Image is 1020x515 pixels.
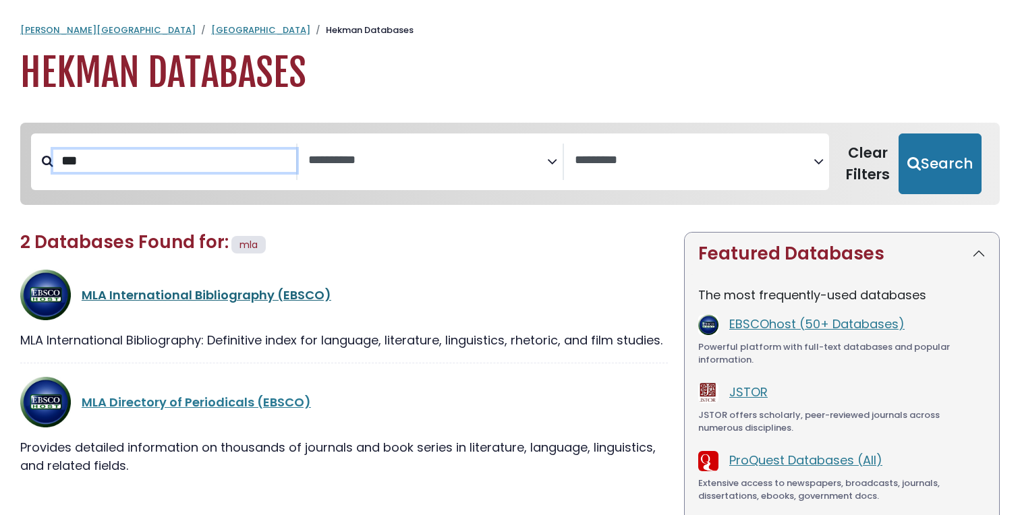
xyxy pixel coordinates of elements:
[698,340,986,367] div: Powerful platform with full-text databases and popular information.
[53,150,296,172] input: Search database by title or keyword
[729,452,882,468] a: ProQuest Databases (All)
[308,154,547,168] textarea: Search
[20,123,1000,205] nav: Search filters
[211,24,310,36] a: [GEOGRAPHIC_DATA]
[575,154,814,168] textarea: Search
[239,238,258,251] span: mla
[82,394,311,411] a: MLA Directory of Periodicals (EBSCO)
[20,24,196,36] a: [PERSON_NAME][GEOGRAPHIC_DATA]
[20,331,668,349] div: MLA International Bibliography: Definitive index for language, literature, linguistics, rhetoric,...
[310,24,414,37] li: Hekman Databases
[20,24,1000,37] nav: breadcrumb
[698,477,986,503] div: Extensive access to newspapers, broadcasts, journals, dissertations, ebooks, government docs.
[899,133,982,194] button: Submit for Search Results
[685,233,999,275] button: Featured Databases
[82,286,331,303] a: MLA International Bibliography (EBSCO)
[698,286,986,304] p: The most frequently-used databases
[20,51,1000,96] h1: Hekman Databases
[837,133,899,194] button: Clear Filters
[729,315,905,332] a: EBSCOhost (50+ Databases)
[20,230,229,254] span: 2 Databases Found for:
[729,384,768,400] a: JSTOR
[698,408,986,435] div: JSTOR offers scholarly, peer-reviewed journals across numerous disciplines.
[20,438,668,475] div: Provides detailed information on thousands of journals and book series in literature, language, l...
